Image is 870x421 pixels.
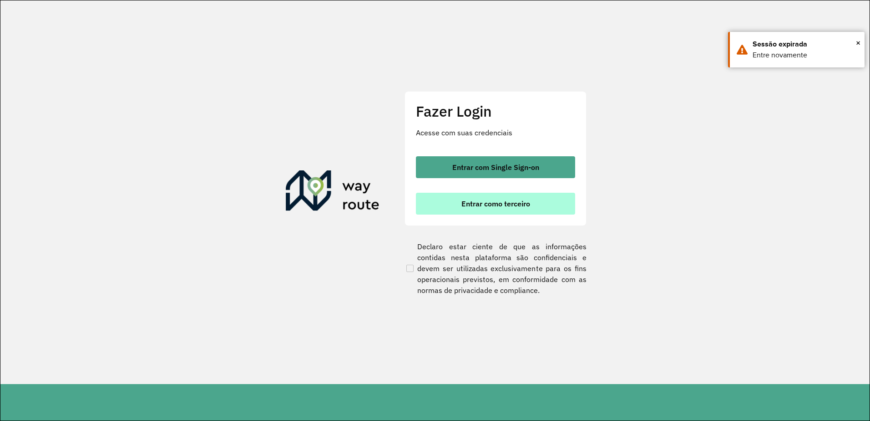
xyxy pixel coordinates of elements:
[405,241,587,296] label: Declaro estar ciente de que as informações contidas nesta plataforma são confidenciais e devem se...
[286,170,379,214] img: Roteirizador AmbevTech
[753,39,858,50] div: Sessão expirada
[856,36,860,50] button: Close
[416,103,575,120] h2: Fazer Login
[452,164,539,171] span: Entrar com Single Sign-on
[753,50,858,61] div: Entre novamente
[416,193,575,215] button: button
[461,200,530,207] span: Entrar como terceiro
[416,156,575,178] button: button
[416,127,575,138] p: Acesse com suas credenciais
[856,36,860,50] span: ×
